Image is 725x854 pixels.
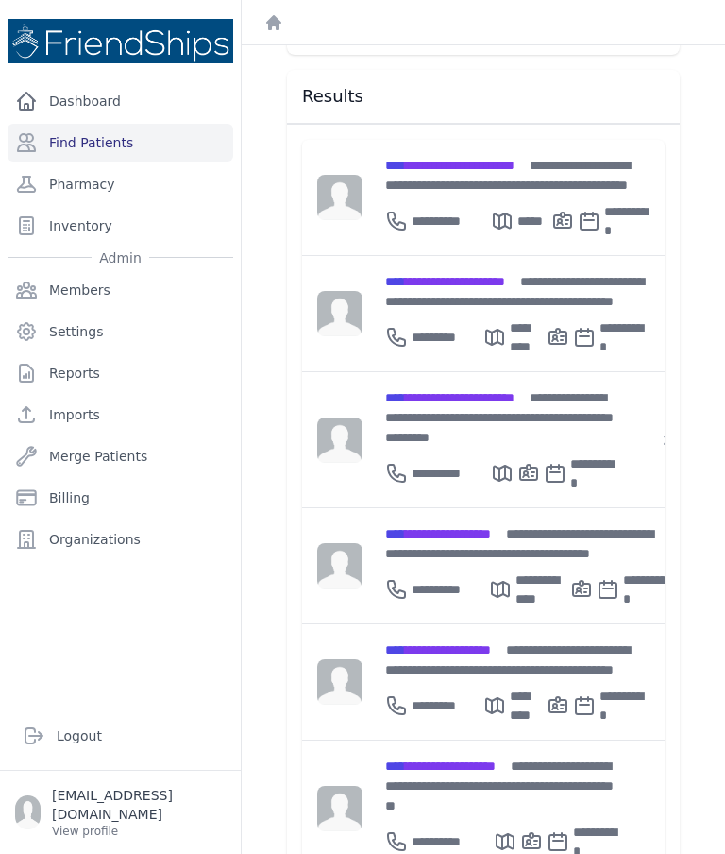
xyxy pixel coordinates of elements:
[8,165,233,203] a: Pharmacy
[8,207,233,245] a: Inventory
[317,291,362,336] img: person-242608b1a05df3501eefc295dc1bc67a.jpg
[317,418,362,463] img: person-242608b1a05df3501eefc295dc1bc67a.jpg
[92,248,149,267] span: Admin
[8,354,233,392] a: Reports
[8,271,233,309] a: Members
[317,786,362,831] img: person-242608b1a05df3501eefc295dc1bc67a.jpg
[8,82,233,120] a: Dashboard
[317,175,362,220] img: person-242608b1a05df3501eefc295dc1bc67a.jpg
[8,437,233,475] a: Merge Patients
[15,717,226,755] a: Logout
[8,479,233,517] a: Billing
[302,85,665,108] h3: Results
[8,124,233,162] a: Find Patients
[8,521,233,558] a: Organizations
[8,19,233,63] img: Medical Missions EMR
[52,824,226,839] p: View profile
[8,396,233,434] a: Imports
[317,659,362,705] img: person-242608b1a05df3501eefc295dc1bc67a.jpg
[317,543,362,589] img: person-242608b1a05df3501eefc295dc1bc67a.jpg
[8,313,233,350] a: Settings
[52,786,226,824] p: [EMAIL_ADDRESS][DOMAIN_NAME]
[15,786,226,839] a: [EMAIL_ADDRESS][DOMAIN_NAME] View profile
